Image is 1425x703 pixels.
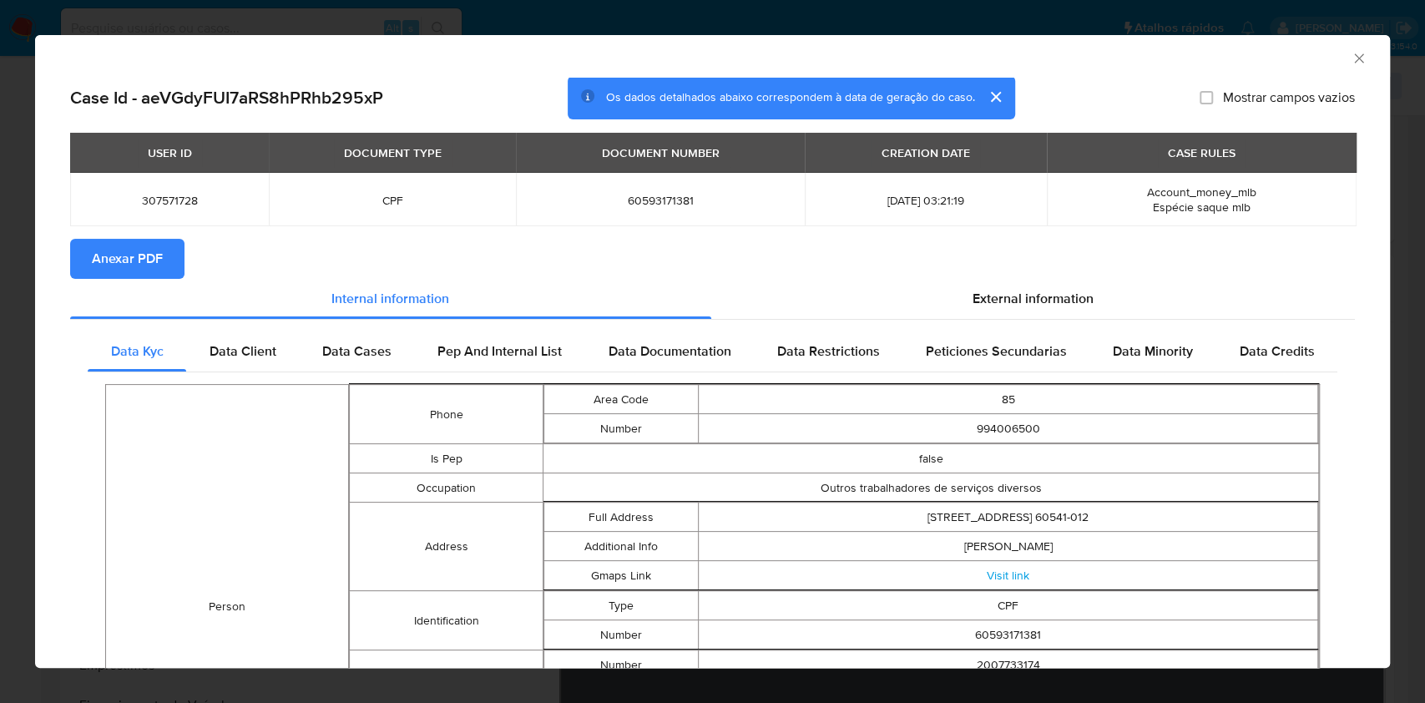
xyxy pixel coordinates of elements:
td: Additional Info [544,532,699,561]
button: Anexar PDF [70,239,184,279]
td: Address [349,503,543,591]
div: DOCUMENT NUMBER [592,139,730,167]
span: Mostrar campos vazios [1223,89,1355,106]
td: Occupation [349,473,543,503]
td: 60593171381 [699,620,1318,650]
td: Number [544,650,699,680]
td: Is Pep [349,444,543,473]
td: Area Code [544,385,699,414]
span: Espécie saque mlb [1153,199,1251,215]
div: DOCUMENT TYPE [334,139,452,167]
span: Internal information [331,289,449,308]
td: 994006500 [699,414,1318,443]
div: Detailed info [70,279,1355,319]
td: Type [544,591,699,620]
button: Fechar a janela [1351,50,1366,65]
td: Gmaps Link [544,561,699,590]
span: Data Credits [1239,341,1314,361]
span: Data Cases [322,341,392,361]
div: closure-recommendation-modal [35,35,1390,668]
td: Full Address [544,503,699,532]
span: Peticiones Secundarias [926,341,1067,361]
span: CPF [289,193,496,208]
div: USER ID [138,139,202,167]
td: Outros trabalhadores de serviços diversos [543,473,1319,503]
span: Data Kyc [111,341,164,361]
td: 2007733174 [699,650,1318,680]
span: Data Client [210,341,276,361]
span: 60593171381 [536,193,785,208]
td: Number [544,620,699,650]
h2: Case Id - aeVGdyFUI7aRS8hPRhb295xP [70,87,383,109]
div: CREATION DATE [872,139,980,167]
span: Anexar PDF [92,240,163,277]
span: Data Restrictions [777,341,880,361]
td: [PERSON_NAME] [699,532,1318,561]
button: cerrar [975,77,1015,117]
a: Visit link [987,567,1029,584]
span: 307571728 [90,193,249,208]
td: Identification [349,591,543,650]
span: External information [973,289,1094,308]
td: CPF [699,591,1318,620]
input: Mostrar campos vazios [1200,91,1213,104]
span: [DATE] 03:21:19 [825,193,1027,208]
span: Pep And Internal List [437,341,562,361]
td: 85 [699,385,1318,414]
td: false [543,444,1319,473]
td: [STREET_ADDRESS] 60541-012 [699,503,1318,532]
span: Data Minority [1113,341,1193,361]
span: Data Documentation [608,341,730,361]
span: Os dados detalhados abaixo correspondem à data de geração do caso. [606,89,975,106]
td: Phone [349,385,543,444]
td: Number [544,414,699,443]
div: CASE RULES [1158,139,1246,167]
div: Detailed internal info [88,331,1337,372]
span: Account_money_mlb [1147,184,1256,200]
